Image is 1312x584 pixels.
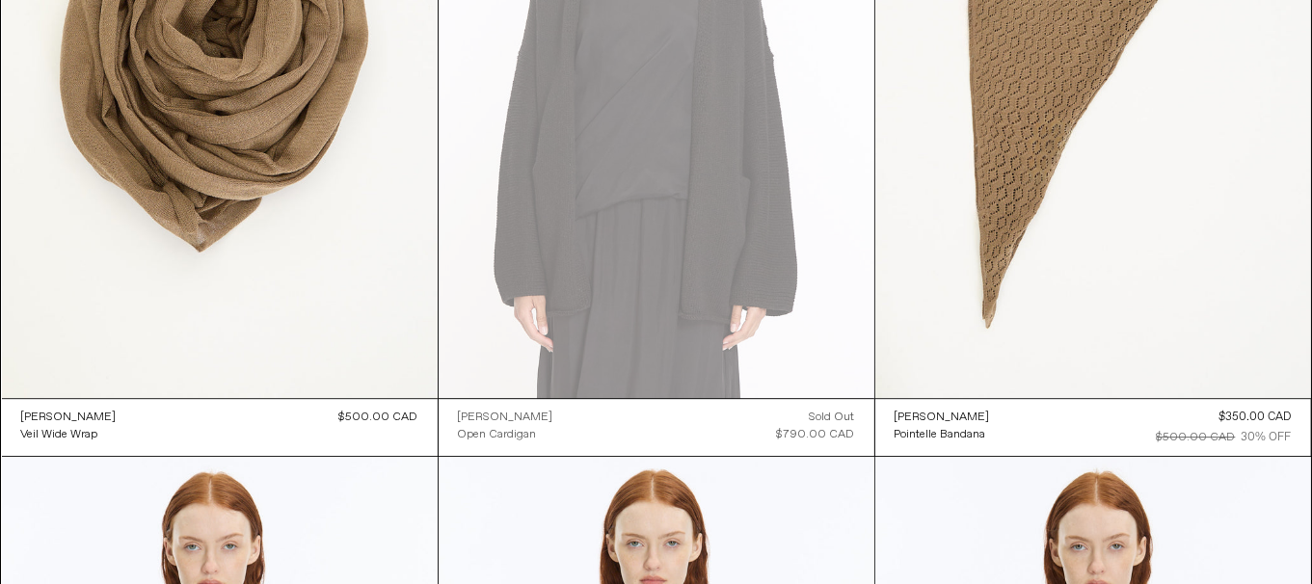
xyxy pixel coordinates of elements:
[339,409,418,426] div: $500.00 CAD
[458,427,537,443] div: Open Cardigan
[458,409,553,426] a: [PERSON_NAME]
[21,409,117,426] a: [PERSON_NAME]
[21,427,98,443] div: Veil Wide Wrap
[895,426,990,443] a: Pointelle Bandana
[895,410,990,426] div: [PERSON_NAME]
[895,409,990,426] a: [PERSON_NAME]
[458,426,553,443] a: Open Cardigan
[777,426,855,443] div: $790.00 CAD
[895,427,986,443] div: Pointelle Bandana
[458,410,553,426] div: [PERSON_NAME]
[21,410,117,426] div: [PERSON_NAME]
[21,426,117,443] a: Veil Wide Wrap
[1242,429,1292,446] div: 30% OFF
[1219,409,1292,426] div: $350.00 CAD
[1157,429,1236,446] div: $500.00 CAD
[810,409,855,426] div: Sold out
